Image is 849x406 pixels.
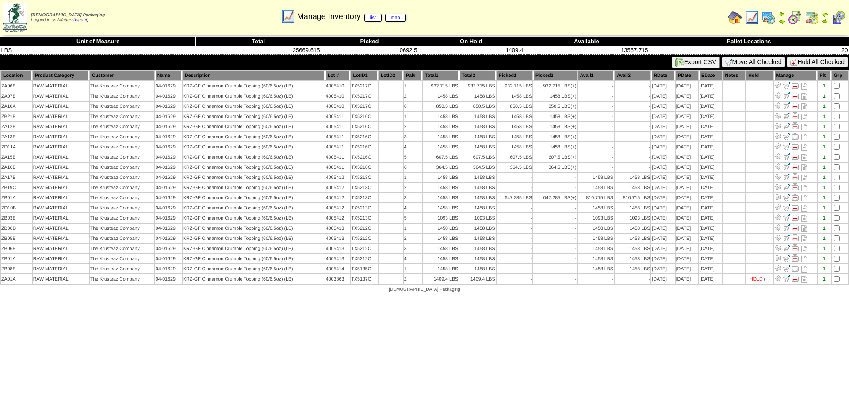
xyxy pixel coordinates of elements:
[775,112,782,119] img: Adjust
[524,37,649,46] th: Available
[533,71,577,80] th: Picked2
[651,122,674,131] td: [DATE]
[615,142,650,152] td: -
[775,275,782,282] img: Adjust
[73,18,88,23] a: (logout)
[775,244,782,251] img: Adjust
[783,214,790,221] img: Move
[497,122,532,131] td: 1458 LBS
[699,152,722,162] td: [DATE]
[788,11,802,25] img: calendarblend.gif
[423,132,459,141] td: 1458 LBS
[578,71,614,80] th: Avail1
[818,165,830,170] div: 1
[578,152,614,162] td: -
[651,132,674,141] td: [DATE]
[676,112,698,121] td: [DATE]
[832,71,848,80] th: Grp
[676,71,698,80] th: PDate
[699,102,722,111] td: [DATE]
[783,194,790,201] img: Move
[418,46,524,55] td: 1409.4
[801,164,807,171] i: Note
[497,81,532,91] td: 932.715 LBS
[818,144,830,150] div: 1
[801,154,807,161] i: Note
[787,57,848,67] button: Hold All Checked
[497,71,532,80] th: Picked1
[615,91,650,101] td: -
[90,102,154,111] td: The Krusteaz Company
[775,133,782,140] img: Adjust
[325,142,350,152] td: 4005411
[183,152,325,162] td: KRZ-GF Cinnamon Crumble Topping (60/6.5oz) (LB)
[33,132,89,141] td: RAW MATERIAL
[459,81,495,91] td: 932.715 LBS
[651,102,674,111] td: [DATE]
[404,132,422,141] td: 3
[351,142,377,152] td: TX5216C
[615,163,650,172] td: -
[459,132,495,141] td: 1458 LBS
[792,254,799,262] img: Manage Hold
[676,81,698,91] td: [DATE]
[699,91,722,101] td: [DATE]
[351,71,377,80] th: LotID1
[676,152,698,162] td: [DATE]
[423,71,459,80] th: Total1
[818,114,830,119] div: 1
[649,37,849,46] th: Pallet Locations
[792,153,799,160] img: Manage Hold
[497,132,532,141] td: 1458 LBS
[1,163,32,172] td: ZA16B
[676,132,698,141] td: [DATE]
[423,91,459,101] td: 1458 LBS
[0,37,196,46] th: Unit of Measure
[3,3,27,32] img: zoroco-logo-small.webp
[792,122,799,129] img: Manage Hold
[578,112,614,121] td: -
[790,59,797,66] img: hold.gif
[783,133,790,140] img: Move
[615,81,650,91] td: -
[533,112,577,121] td: 1458 LBS
[783,234,790,241] img: Move
[90,132,154,141] td: The Krusteaz Company
[818,104,830,109] div: 1
[570,94,576,99] div: (+)
[775,143,782,150] img: Adjust
[459,112,495,121] td: 1458 LBS
[783,224,790,231] img: Move
[775,122,782,129] img: Adjust
[818,71,831,80] th: Plt
[33,91,89,101] td: RAW MATERIAL
[351,122,377,131] td: TX5216C
[792,143,799,150] img: Manage Hold
[792,244,799,251] img: Manage Hold
[423,152,459,162] td: 607.5 LBS
[578,91,614,101] td: -
[783,265,790,272] img: Move
[155,81,182,91] td: 04-01629
[775,254,782,262] img: Adjust
[775,204,782,211] img: Adjust
[459,91,495,101] td: 1458 LBS
[676,163,698,172] td: [DATE]
[404,163,422,172] td: 6
[497,142,532,152] td: 1458 LBS
[33,112,89,121] td: RAW MATERIAL
[90,122,154,131] td: The Krusteaz Company
[615,102,650,111] td: -
[325,81,350,91] td: 4005410
[404,122,422,131] td: 2
[801,93,807,100] i: Note
[297,12,406,21] span: Manage Inventory
[818,155,830,160] div: 1
[805,11,819,25] img: calendarinout.gif
[699,163,722,172] td: [DATE]
[533,81,577,91] td: 932.715 LBS
[615,132,650,141] td: -
[90,152,154,162] td: The Krusteaz Company
[792,224,799,231] img: Manage Hold
[792,194,799,201] img: Manage Hold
